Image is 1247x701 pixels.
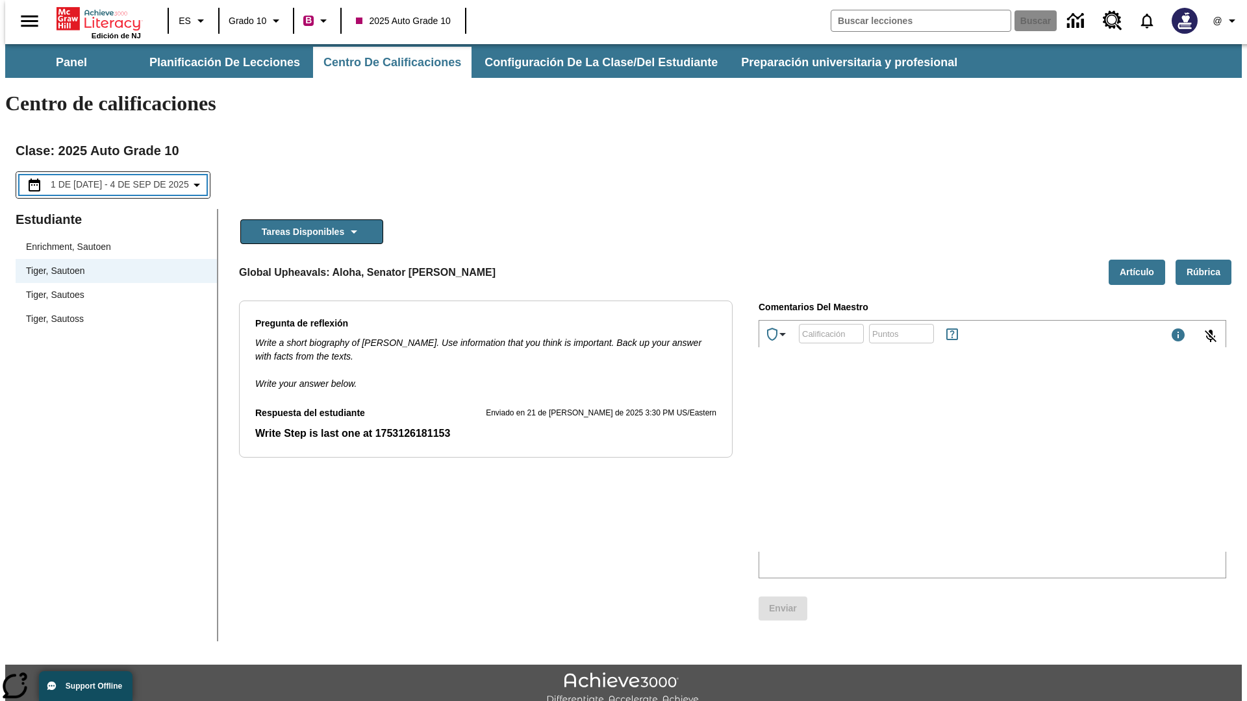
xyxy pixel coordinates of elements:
button: Tareas disponibles [240,219,383,245]
div: Calificación: Se permiten letras, números y los símbolos: %, +, -. [799,324,864,343]
p: Estudiante [16,209,217,230]
button: Planificación de lecciones [139,47,310,78]
span: @ [1213,14,1222,28]
h1: Centro de calificaciones [5,92,1242,116]
button: Grado: Grado 10, Elige un grado [223,9,289,32]
a: Centro de información [1059,3,1095,39]
button: Support Offline [39,671,132,701]
button: Centro de calificaciones [313,47,472,78]
button: Escoja un nuevo avatar [1164,4,1205,38]
span: B [305,12,312,29]
span: Tiger, Sautoen [26,264,207,278]
div: Portada [57,5,141,40]
button: Perfil/Configuración [1205,9,1247,32]
span: Grado 10 [229,14,266,28]
div: Tiger, Sautoen [16,259,217,283]
p: Respuesta del estudiante [255,406,365,421]
input: Calificación: Se permiten letras, números y los símbolos: %, +, -. [799,316,864,350]
div: Subbarra de navegación [5,47,969,78]
button: Configuración de la clase/del estudiante [474,47,728,78]
div: Tiger, Sautoes [16,283,217,307]
p: Respuesta del estudiante [255,426,716,441]
button: Artículo, Se abrirá en una pestaña nueva. [1109,260,1165,285]
button: Boost El color de la clase es rojo violeta. Cambiar el color de la clase. [298,9,336,32]
a: Notificaciones [1130,4,1164,38]
div: Subbarra de navegación [5,44,1242,78]
div: Enrichment, Sautoen [16,235,217,259]
a: Portada [57,6,141,32]
p: Write a short biography of [PERSON_NAME]. Use information that you think is important. Back up yo... [255,336,716,363]
button: Lenguaje: ES, Selecciona un idioma [173,9,214,32]
span: Tiger, Sautoes [26,288,207,302]
button: Panel [6,47,136,78]
button: Premio especial [759,321,796,347]
button: Rúbrica, Se abrirá en una pestaña nueva. [1176,260,1231,285]
button: Preparación universitaria y profesional [731,47,968,78]
div: Máximo 1000 caracteres Presiona Escape para desactivar la barra de herramientas y utiliza las tec... [1170,327,1186,345]
p: Pregunta de reflexión [255,317,716,331]
p: Write your answer below. [255,363,716,391]
p: Global Upheavals: Aloha, Senator [PERSON_NAME] [239,265,496,280]
span: Edición de NJ [92,32,141,40]
img: Avatar [1172,8,1198,34]
p: Enviado en 21 de [PERSON_NAME] de 2025 3:30 PM US/Eastern [486,407,716,420]
body: Escribe tu respuesta aquí. [5,10,190,22]
span: 1 de [DATE] - 4 de sep de 2025 [51,178,189,191]
span: Tiger, Sautoss [26,312,207,326]
button: Reglas para ganar puntos y títulos epeciales, Se abrirá en una pestaña nueva. [939,321,965,347]
input: Puntos: Solo puede asignar 25 puntos o menos. [869,316,934,350]
div: Puntos: Solo puede asignar 25 puntos o menos. [869,324,934,343]
input: Buscar campo [831,10,1011,31]
p: Write Step is last one at 1753126181153 [255,426,716,441]
button: Abrir el menú lateral [10,2,49,40]
a: Centro de recursos, Se abrirá en una pestaña nueva. [1095,3,1130,38]
div: Tiger, Sautoss [16,307,217,331]
button: Haga clic para activar la función de reconocimiento de voz [1195,321,1226,352]
button: Seleccione el intervalo de fechas opción del menú [21,177,205,193]
span: Support Offline [66,682,122,691]
span: 2025 Auto Grade 10 [356,14,450,28]
svg: Collapse Date Range Filter [189,177,205,193]
span: Enrichment, Sautoen [26,240,207,254]
p: Comentarios del maestro [759,301,1226,315]
span: ES [179,14,191,28]
h2: Clase : 2025 Auto Grade 10 [16,140,1231,161]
